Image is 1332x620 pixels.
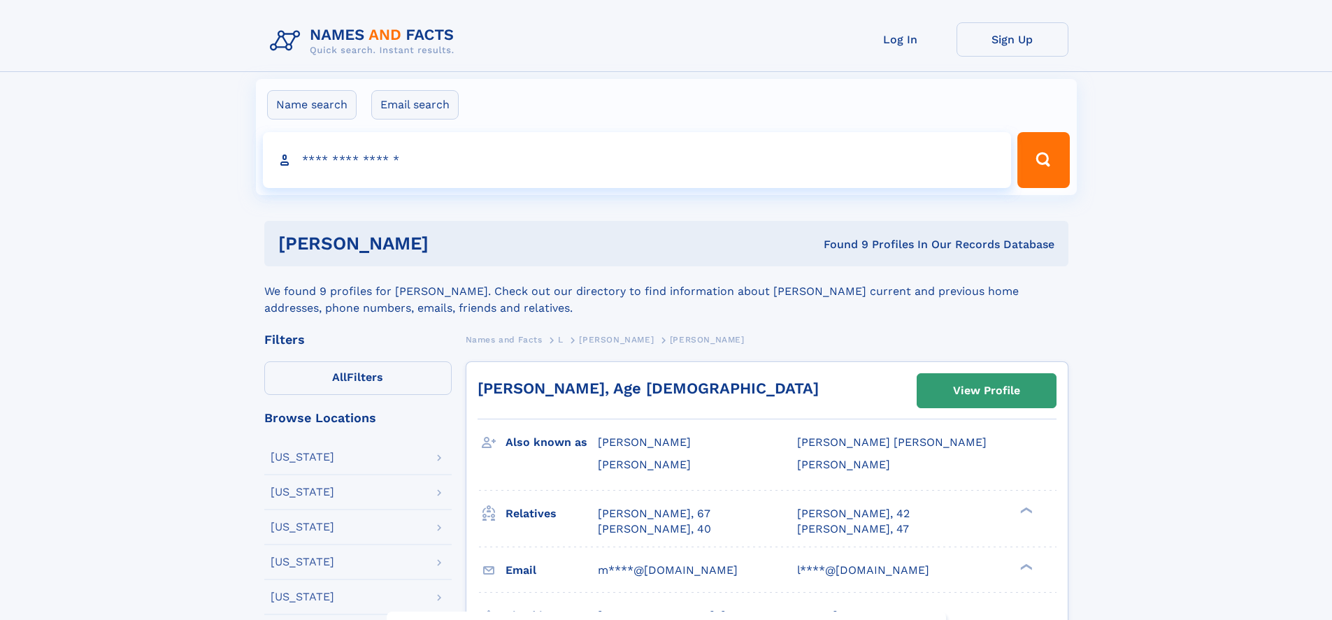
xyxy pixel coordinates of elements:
a: Sign Up [957,22,1068,57]
div: [US_STATE] [271,452,334,463]
div: ❯ [1017,562,1033,571]
span: L [558,335,564,345]
span: [PERSON_NAME] [579,335,654,345]
span: [PERSON_NAME] [797,458,890,471]
div: View Profile [953,375,1020,407]
div: Filters [264,333,452,346]
span: [PERSON_NAME] [598,458,691,471]
h3: Also known as [506,431,598,454]
label: Name search [267,90,357,120]
h3: Email [506,558,598,582]
span: [PERSON_NAME] [670,335,745,345]
div: We found 9 profiles for [PERSON_NAME]. Check out our directory to find information about [PERSON_... [264,266,1068,317]
a: Log In [845,22,957,57]
h1: [PERSON_NAME] [278,235,626,252]
label: Filters [264,361,452,395]
div: [US_STATE] [271,556,334,568]
button: Search Button [1017,132,1069,188]
a: Names and Facts [466,331,543,348]
a: View Profile [917,374,1056,408]
span: [PERSON_NAME] [PERSON_NAME] [797,435,987,449]
img: Logo Names and Facts [264,22,466,60]
span: [PERSON_NAME] [598,435,691,449]
div: [US_STATE] [271,486,334,498]
a: L [558,331,564,348]
a: [PERSON_NAME], 40 [598,521,711,537]
a: [PERSON_NAME], 67 [598,506,710,521]
a: [PERSON_NAME], Age [DEMOGRAPHIC_DATA] [478,380,819,397]
div: Browse Locations [264,412,452,424]
label: Email search [371,90,459,120]
a: [PERSON_NAME] [579,331,654,348]
a: [PERSON_NAME], 42 [797,506,910,521]
div: [US_STATE] [271,521,334,533]
a: [PERSON_NAME], 47 [797,521,909,537]
div: Found 9 Profiles In Our Records Database [626,237,1054,252]
span: All [332,370,347,384]
div: ❯ [1017,505,1033,514]
div: [US_STATE] [271,591,334,603]
input: search input [263,132,1012,188]
h3: Relatives [506,502,598,526]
